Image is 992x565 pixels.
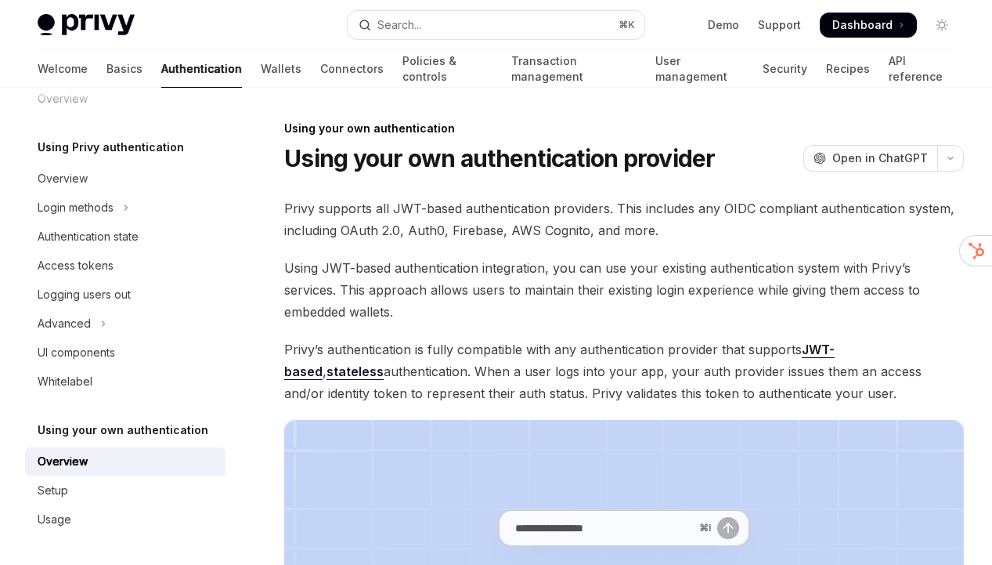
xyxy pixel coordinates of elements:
a: API reference [889,50,954,88]
button: Toggle Login methods section [25,194,225,222]
span: ⌘ K [619,19,635,31]
a: Authentication [161,50,242,88]
div: Login methods [38,198,114,217]
a: Overview [25,447,225,476]
a: Basics [106,50,142,88]
a: Security [763,50,807,88]
div: Overview [38,169,88,188]
div: Search... [377,16,421,34]
a: Access tokens [25,252,225,280]
a: Connectors [320,50,384,88]
h1: Using your own authentication provider [284,144,716,172]
h5: Using Privy authentication [38,138,184,157]
a: Transaction management [511,50,636,88]
button: Toggle dark mode [929,13,954,38]
a: User management [655,50,744,88]
a: Demo [708,17,739,33]
span: Open in ChatGPT [832,150,928,166]
a: UI components [25,339,225,367]
a: Policies & controls [402,50,492,88]
a: Logging users out [25,281,225,309]
div: Whitelabel [38,372,92,391]
img: light logo [38,14,135,36]
a: Authentication state [25,223,225,251]
div: Overview [38,452,88,471]
div: Access tokens [38,256,114,275]
a: Usage [25,505,225,534]
span: Privy supports all JWT-based authentication providers. This includes any OIDC compliant authentic... [284,197,964,241]
span: Privy’s authentication is fully compatible with any authentication provider that supports , authe... [284,339,964,404]
a: stateless [326,364,384,380]
button: Send message [717,517,739,539]
div: UI components [38,343,115,362]
div: Using your own authentication [284,121,964,136]
input: Ask a question... [515,511,693,545]
a: Welcome [38,50,88,88]
a: Dashboard [820,13,917,38]
a: Whitelabel [25,368,225,396]
div: Setup [38,481,68,500]
h5: Using your own authentication [38,421,208,440]
a: Recipes [826,50,870,88]
div: Logging users out [38,285,131,304]
button: Open in ChatGPT [803,145,937,172]
a: Overview [25,165,225,193]
div: Usage [38,510,71,529]
span: Using JWT-based authentication integration, you can use your existing authentication system with ... [284,257,964,323]
div: Advanced [38,314,91,333]
a: Support [758,17,801,33]
a: Wallets [261,50,301,88]
button: Open search [348,11,645,39]
div: Authentication state [38,227,139,246]
button: Toggle Advanced section [25,310,225,338]
a: Setup [25,476,225,505]
span: Dashboard [832,17,893,33]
